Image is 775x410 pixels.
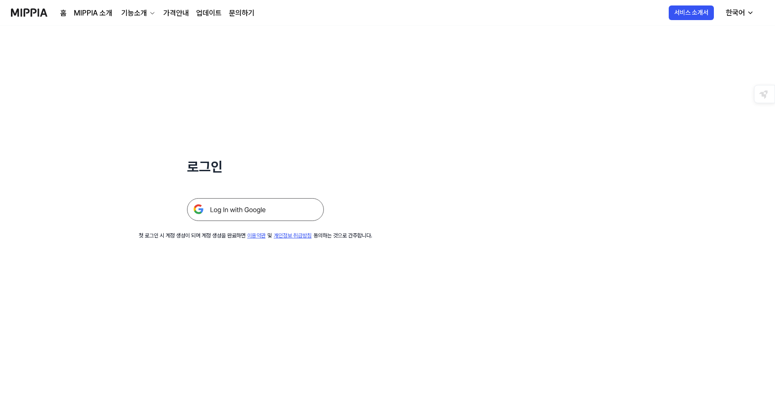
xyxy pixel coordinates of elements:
[247,232,265,239] a: 이용약관
[187,157,324,176] h1: 로그인
[669,5,714,20] button: 서비스 소개서
[120,8,149,19] div: 기능소개
[163,8,189,19] a: 가격안내
[274,232,312,239] a: 개인정보 취급방침
[718,4,759,22] button: 한국어
[139,232,372,240] div: 첫 로그인 시 계정 생성이 되며 계정 생성을 완료하면 및 동의하는 것으로 간주합니다.
[196,8,222,19] a: 업데이트
[60,8,67,19] a: 홈
[74,8,112,19] a: MIPPIA 소개
[120,8,156,19] button: 기능소개
[724,7,747,18] div: 한국어
[187,198,324,221] img: 구글 로그인 버튼
[229,8,255,19] a: 문의하기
